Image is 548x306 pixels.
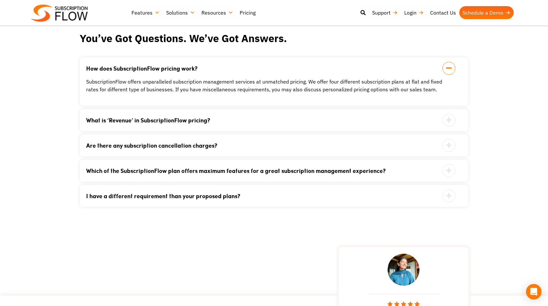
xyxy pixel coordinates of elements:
[198,6,236,19] a: Resources
[86,168,446,174] a: Which of the SubscriptionFlow plan offers maximum features for a great subscription management ex...
[128,6,163,19] a: Features
[80,32,468,44] h2: You’ve Got Questions. We’ve Got Answers.
[86,65,446,71] a: How does SubscriptionFlow pricing work?
[236,6,259,19] a: Pricing
[526,284,542,300] div: Open Intercom Messenger
[86,142,446,148] a: Are there any subscription cancellation charges?
[401,6,427,19] a: Login
[459,6,514,19] a: Schedule a Demo
[31,5,88,22] img: Subscriptionflow
[387,254,420,286] img: testimonial
[86,71,446,93] div: How does SubscriptionFlow pricing work?
[427,6,459,19] a: Contact Us
[369,6,401,19] a: Support
[86,78,446,93] p: SubscriptionFlow offers unparalleled subscription management services at unmatched pricing. We of...
[163,6,198,19] a: Solutions
[86,117,446,123] a: What is ‘Revenue’ in SubscriptionFlow pricing?
[86,193,446,199] a: I have a different requirement than your proposed plans?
